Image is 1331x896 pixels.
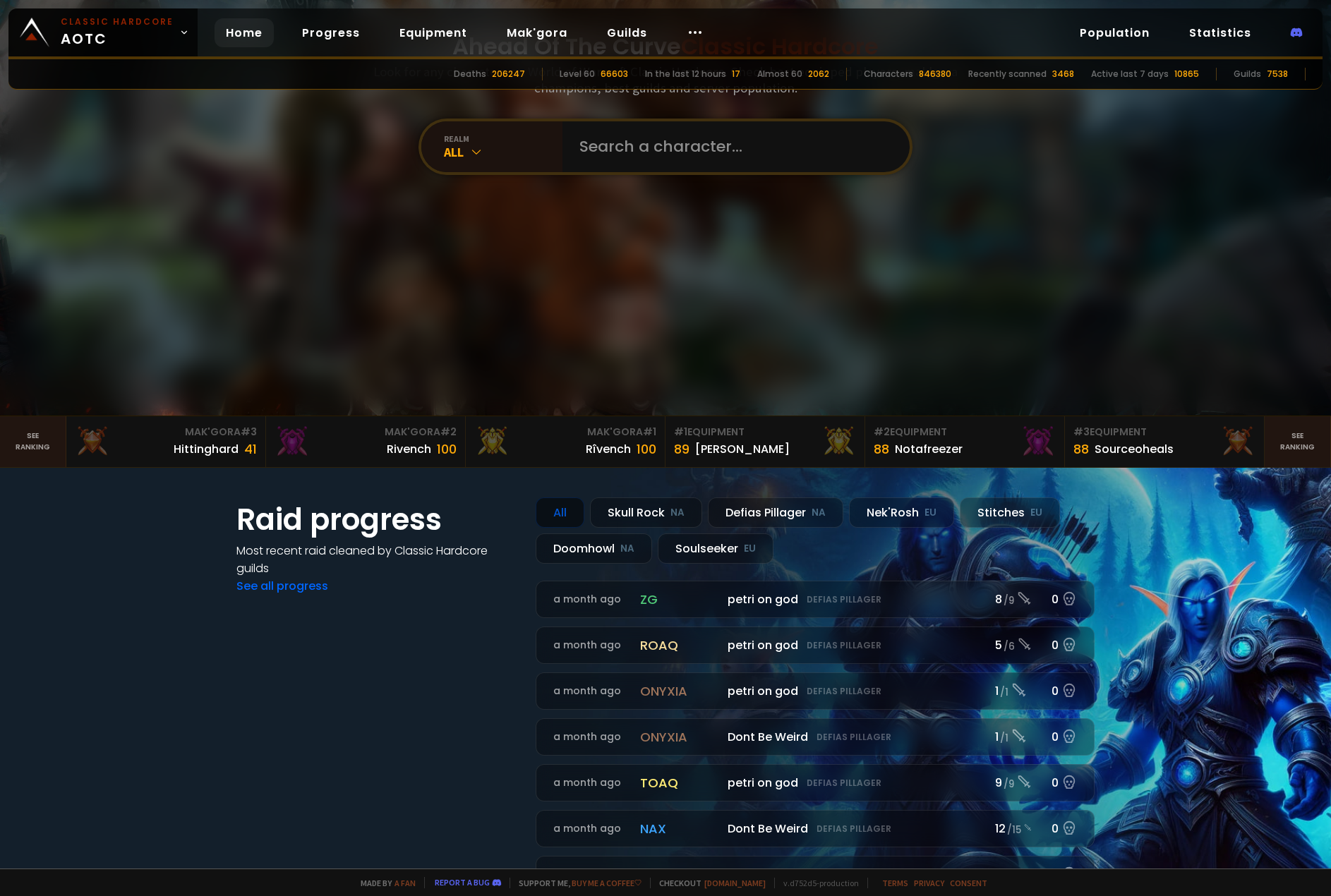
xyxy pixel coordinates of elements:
[437,440,457,459] div: 100
[864,68,913,80] div: Characters
[474,425,656,440] div: Mak'Gora
[808,68,829,80] div: 2062
[571,121,893,172] input: Search a character...
[874,440,889,459] div: 88
[387,440,431,458] div: Rivench
[444,133,562,144] div: realm
[536,764,1095,801] a: a month agotoaqpetri on godDefias Pillager9 /90
[1030,506,1042,520] small: EU
[495,18,579,47] a: Mak'gora
[695,440,790,458] div: [PERSON_NAME]
[560,68,595,80] div: Level 60
[536,718,1095,756] a: a month agoonyxiaDont Be WeirdDefias Pillager1 /10
[874,425,1056,440] div: Equipment
[960,497,1060,528] div: Stitches
[395,878,416,888] a: a fan
[674,425,687,439] span: # 1
[874,425,890,439] span: # 2
[925,506,936,520] small: EU
[536,856,1095,893] a: a month agonaxDont Be WeirdDefias Pillager13 /150
[61,16,174,28] small: Classic Hardcore
[236,578,328,594] a: See all progress
[66,416,266,467] a: Mak'Gora#3Hittinghard41
[388,18,478,47] a: Equipment
[510,878,642,888] span: Support me,
[352,878,416,888] span: Made by
[241,425,257,439] span: # 3
[1174,68,1199,80] div: 10865
[865,416,1065,467] a: #2Equipment88Notafreezer
[665,416,865,467] a: #1Equipment89[PERSON_NAME]
[1068,18,1161,47] a: Population
[440,425,457,439] span: # 2
[536,497,584,528] div: All
[643,425,656,439] span: # 1
[744,542,756,556] small: EU
[637,440,656,459] div: 100
[670,506,685,520] small: NA
[291,18,371,47] a: Progress
[650,878,766,888] span: Checkout
[895,440,963,458] div: Notafreezer
[275,425,457,440] div: Mak'Gora
[812,506,826,520] small: NA
[244,440,257,459] div: 41
[1234,68,1261,80] div: Guilds
[732,68,740,80] div: 17
[492,68,525,80] div: 206247
[674,440,689,459] div: 89
[620,542,634,556] small: NA
[1052,68,1074,80] div: 3468
[1073,440,1089,459] div: 88
[236,497,519,542] h1: Raid progress
[466,416,665,467] a: Mak'Gora#1Rîvench100
[536,626,1095,664] a: a month agoroaqpetri on godDefias Pillager5 /60
[536,533,652,564] div: Doomhowl
[914,878,944,888] a: Privacy
[536,672,1095,710] a: a month agoonyxiapetri on godDefias Pillager1 /10
[1091,68,1169,80] div: Active last 7 days
[435,877,490,888] a: Report a bug
[1073,425,1255,440] div: Equipment
[536,810,1095,847] a: a month agonaxDont Be WeirdDefias Pillager12 /150
[596,18,658,47] a: Guilds
[704,878,766,888] a: [DOMAIN_NAME]
[950,878,987,888] a: Consent
[708,497,843,528] div: Defias Pillager
[919,68,951,80] div: 846380
[1265,416,1331,467] a: Seeranking
[1267,68,1288,80] div: 7538
[174,440,239,458] div: Hittinghard
[75,425,257,440] div: Mak'Gora
[1178,18,1263,47] a: Statistics
[658,533,773,564] div: Soulseeker
[968,68,1047,80] div: Recently scanned
[590,497,702,528] div: Skull Rock
[215,18,274,47] a: Home
[1095,440,1174,458] div: Sourceoheals
[601,68,628,80] div: 66603
[674,425,856,440] div: Equipment
[236,542,519,577] h4: Most recent raid cleaned by Classic Hardcore guilds
[444,144,562,160] div: All
[572,878,642,888] a: Buy me a coffee
[536,581,1095,618] a: a month agozgpetri on godDefias Pillager8 /90
[1073,425,1090,439] span: # 3
[645,68,726,80] div: In the last 12 hours
[8,8,198,56] a: Classic HardcoreAOTC
[266,416,466,467] a: Mak'Gora#2Rivench100
[774,878,859,888] span: v. d752d5 - production
[61,16,174,49] span: AOTC
[849,497,954,528] div: Nek'Rosh
[586,440,631,458] div: Rîvench
[882,878,908,888] a: Terms
[757,68,802,80] div: Almost 60
[454,68,486,80] div: Deaths
[1065,416,1265,467] a: #3Equipment88Sourceoheals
